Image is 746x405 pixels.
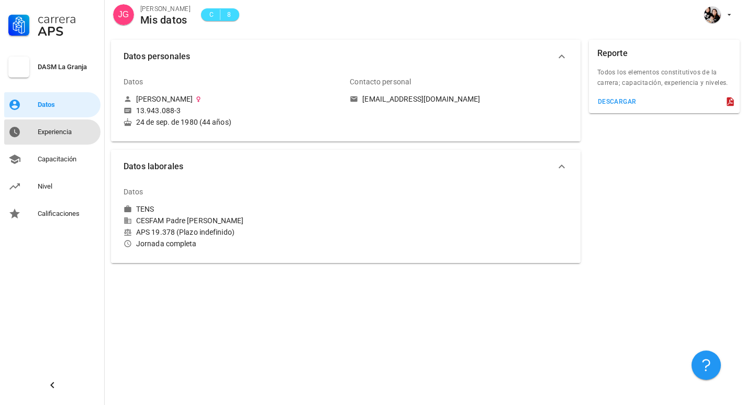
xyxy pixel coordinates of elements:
div: Experiencia [38,128,96,136]
span: C [207,9,216,20]
span: Datos personales [124,49,555,64]
div: Nivel [38,182,96,191]
div: 13.943.088-3 [136,106,181,115]
div: Calificaciones [38,210,96,218]
a: Capacitación [4,147,101,172]
div: Jornada completa [124,239,341,248]
div: APS [38,25,96,38]
div: DASM La Granja [38,63,96,71]
div: descargar [597,98,637,105]
div: TENS [136,204,154,214]
a: Experiencia [4,119,101,145]
button: Datos laborales [111,150,581,183]
span: Datos laborales [124,159,555,174]
div: Mis datos [140,14,191,26]
div: APS 19.378 (Plazo indefinido) [124,227,341,237]
div: 24 de sep. de 1980 (44 años) [124,117,341,127]
div: Contacto personal [350,69,411,94]
a: Nivel [4,174,101,199]
div: Capacitación [38,155,96,163]
div: CESFAM Padre [PERSON_NAME] [124,216,341,225]
div: [PERSON_NAME] [136,94,193,104]
div: Todos los elementos constitutivos de la carrera; capacitación, experiencia y niveles. [589,67,740,94]
div: Carrera [38,13,96,25]
div: Datos [38,101,96,109]
div: avatar [704,6,721,23]
div: [PERSON_NAME] [140,4,191,14]
button: Datos personales [111,40,581,73]
a: Datos [4,92,101,117]
span: JG [118,4,129,25]
div: Datos [124,69,143,94]
div: [EMAIL_ADDRESS][DOMAIN_NAME] [362,94,480,104]
button: descargar [593,94,641,109]
a: [EMAIL_ADDRESS][DOMAIN_NAME] [350,94,567,104]
div: Reporte [597,40,628,67]
div: avatar [113,4,134,25]
span: 8 [225,9,233,20]
div: Datos [124,179,143,204]
a: Calificaciones [4,201,101,226]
